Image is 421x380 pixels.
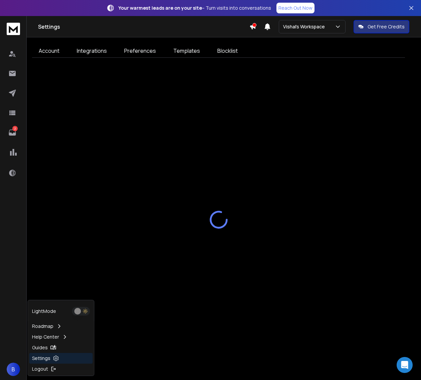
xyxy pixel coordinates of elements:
p: Vishal's Workspace [283,23,328,30]
button: B [7,363,20,376]
p: Light Mode [32,308,56,315]
p: Reach Out Now [278,5,312,11]
h1: Settings [38,23,249,31]
a: Templates [167,44,207,57]
a: 2 [6,126,19,139]
a: Preferences [118,44,163,57]
a: Settings [29,353,93,364]
p: Help Center [32,334,59,340]
p: Settings [32,355,50,362]
a: Roadmap [29,321,93,332]
p: Roadmap [32,323,53,330]
a: Account [32,44,66,57]
img: logo [7,23,20,35]
a: Guides [29,342,93,353]
p: Logout [32,366,48,372]
p: – Turn visits into conversations [119,5,271,11]
strong: Your warmest leads are on your site [119,5,202,11]
a: Integrations [70,44,114,57]
button: Get Free Credits [354,20,409,33]
a: Help Center [29,332,93,342]
p: 2 [12,126,18,131]
p: Get Free Credits [368,23,405,30]
p: Guides [32,344,48,351]
div: Open Intercom Messenger [397,357,413,373]
a: Blocklist [211,44,244,57]
a: Reach Out Now [276,3,314,13]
